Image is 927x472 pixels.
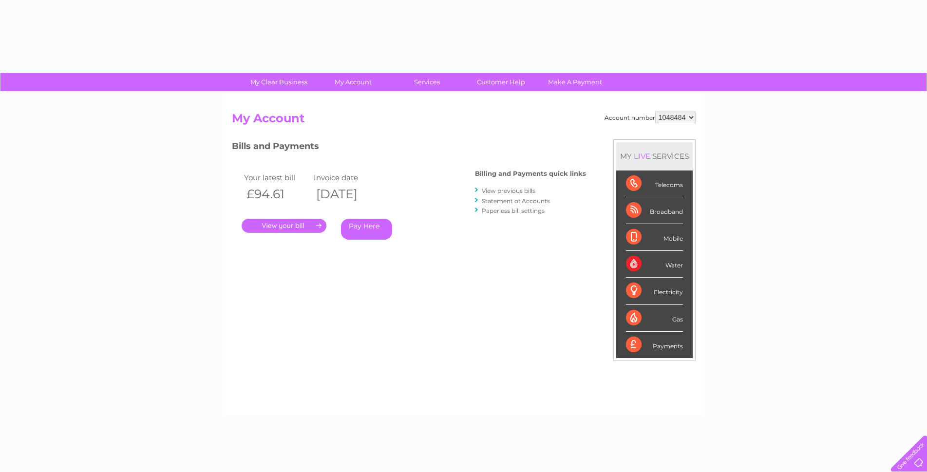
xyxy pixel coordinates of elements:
[482,197,550,205] a: Statement of Accounts
[626,224,683,251] div: Mobile
[482,207,545,214] a: Paperless bill settings
[313,73,393,91] a: My Account
[242,219,326,233] a: .
[461,73,541,91] a: Customer Help
[239,73,319,91] a: My Clear Business
[626,251,683,278] div: Water
[311,184,381,204] th: [DATE]
[387,73,467,91] a: Services
[341,219,392,240] a: Pay Here
[626,197,683,224] div: Broadband
[482,187,535,194] a: View previous bills
[626,305,683,332] div: Gas
[242,184,312,204] th: £94.61
[626,170,683,197] div: Telecoms
[616,142,693,170] div: MY SERVICES
[242,171,312,184] td: Your latest bill
[535,73,615,91] a: Make A Payment
[232,139,586,156] h3: Bills and Payments
[311,171,381,184] td: Invoice date
[605,112,696,123] div: Account number
[232,112,696,130] h2: My Account
[632,151,652,161] div: LIVE
[626,332,683,358] div: Payments
[475,170,586,177] h4: Billing and Payments quick links
[626,278,683,304] div: Electricity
